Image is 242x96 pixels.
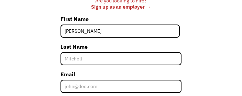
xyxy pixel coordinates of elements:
[60,41,182,52] label: Last Name
[91,3,151,10] a: Sign up as an employer →
[60,69,182,80] label: Email
[60,13,180,25] label: First Name
[60,25,180,38] input: Joni
[60,52,182,65] input: Mitchell
[60,80,182,93] input: john@doe.com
